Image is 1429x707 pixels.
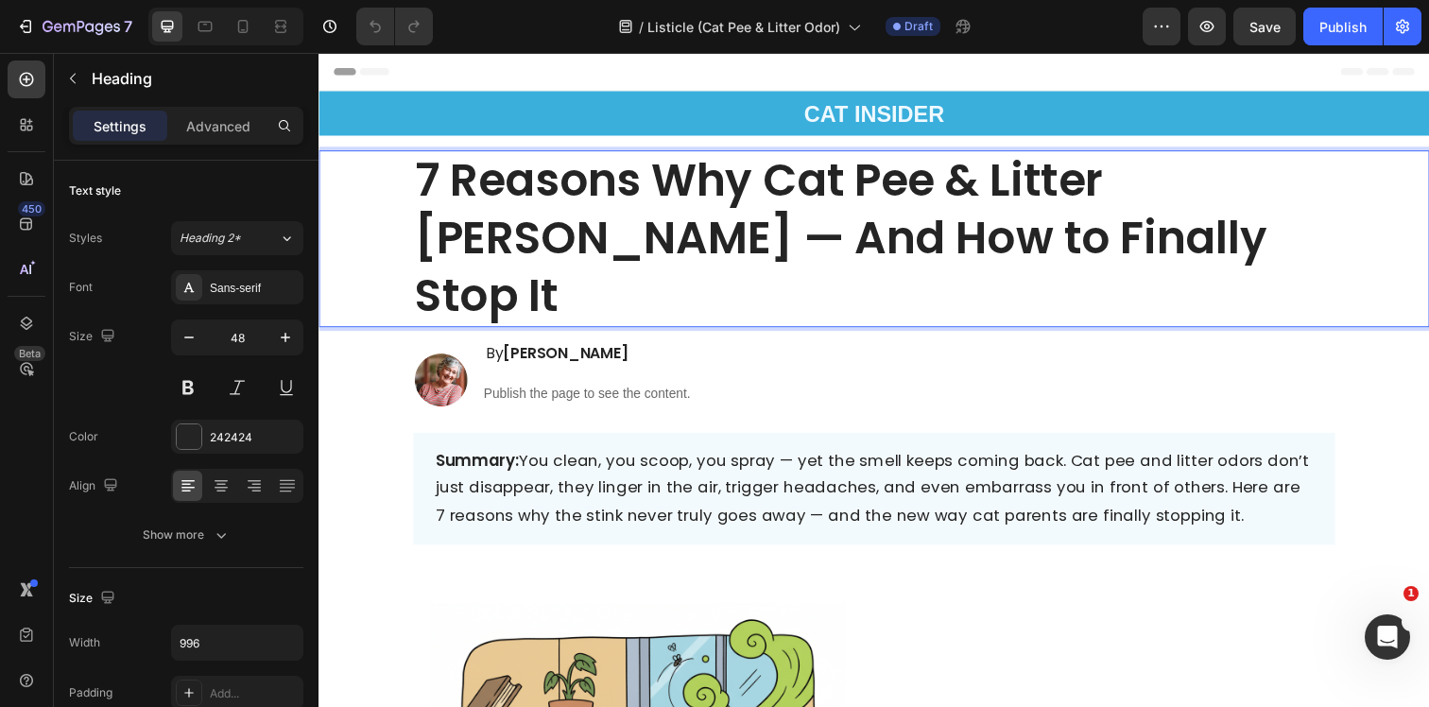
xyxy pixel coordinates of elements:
[171,221,303,255] button: Heading 2*
[1233,8,1296,45] button: Save
[14,346,45,361] div: Beta
[1303,8,1383,45] button: Publish
[639,17,644,37] span: /
[8,8,141,45] button: 7
[143,526,231,544] div: Show more
[94,116,146,136] p: Settings
[210,429,299,446] div: 242424
[124,15,132,38] p: 7
[186,116,250,136] p: Advanced
[69,474,122,499] div: Align
[69,518,303,552] button: Show more
[69,230,102,247] div: Styles
[1319,17,1367,37] div: Publish
[69,428,98,445] div: Color
[904,18,933,35] span: Draft
[172,626,302,660] input: Auto
[210,685,299,702] div: Add...
[319,53,1429,707] iframe: Design area
[1365,614,1410,660] iframe: Intercom live chat
[356,8,433,45] div: Undo/Redo
[69,182,121,199] div: Text style
[1403,586,1419,601] span: 1
[92,67,296,90] p: Heading
[1249,19,1281,35] span: Save
[18,201,45,216] div: 450
[69,324,119,350] div: Size
[69,684,112,701] div: Padding
[69,279,93,296] div: Font
[647,17,840,37] span: Listicle (Cat Pee & Litter Odor)
[69,634,100,651] div: Width
[180,230,241,247] span: Heading 2*
[69,586,119,612] div: Size
[210,280,299,297] div: Sans-serif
